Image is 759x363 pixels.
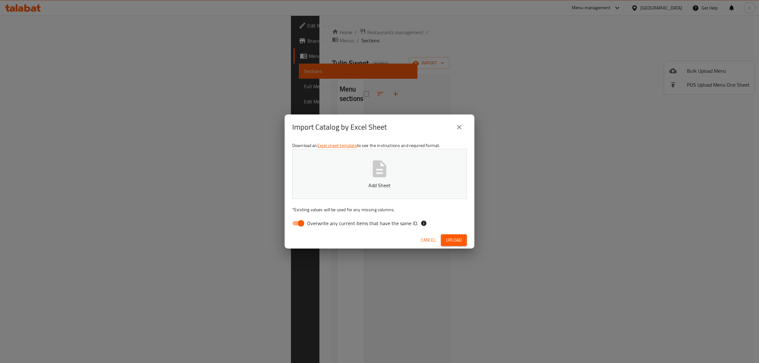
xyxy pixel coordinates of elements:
p: Existing values will be used for any missing columns. [292,206,467,213]
button: close [452,120,467,135]
span: Cancel [421,236,436,244]
svg: If the overwrite option isn't selected, then the items that match an existing ID will be ignored ... [421,220,427,226]
a: Excel sheet template [317,141,357,150]
h2: Import Catalog by Excel Sheet [292,122,387,132]
button: Cancel [418,234,438,246]
p: Add Sheet [302,181,457,189]
button: Upload [441,234,467,246]
div: Download an to see the instructions and required format. [285,140,474,231]
button: Add Sheet [292,149,467,199]
span: Overwrite any current items that have the same ID. [307,219,418,227]
span: Upload [446,236,462,244]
